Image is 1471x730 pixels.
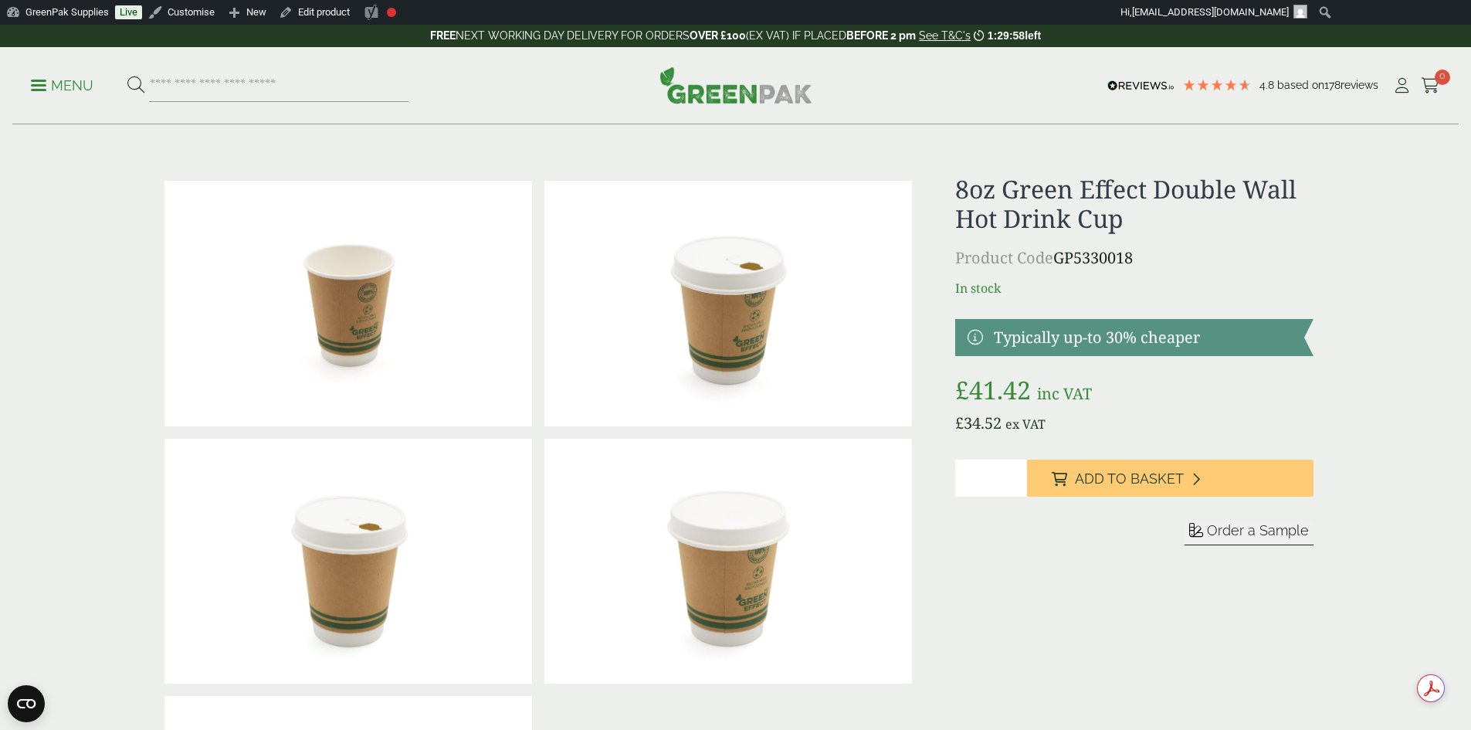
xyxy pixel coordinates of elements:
span: reviews [1341,79,1378,91]
p: GP5330018 [955,246,1313,270]
span: Order a Sample [1207,522,1309,538]
p: In stock [955,279,1313,297]
div: 4.78 Stars [1182,78,1252,92]
span: Based on [1277,79,1324,91]
span: 4.8 [1259,79,1277,91]
i: Cart [1421,78,1440,93]
div: Focus keyphrase not set [387,8,396,17]
strong: FREE [430,29,456,42]
i: My Account [1392,78,1412,93]
span: £ [955,413,964,433]
span: inc VAT [1037,383,1092,404]
span: left [1025,29,1041,42]
strong: BEFORE 2 pm [846,29,916,42]
img: GreenPak Supplies [659,66,812,104]
button: Add to Basket [1027,460,1313,497]
span: 1:29:58 [988,29,1025,42]
img: 8oz Green Effect Double Wall Hot Drink Cup With Lid [544,439,912,684]
button: Order a Sample [1185,521,1313,545]
a: Menu [31,76,93,92]
p: Menu [31,76,93,95]
img: REVIEWS.io [1107,80,1174,91]
span: ex VAT [1005,416,1046,433]
bdi: 34.52 [955,413,1002,433]
span: £ [955,373,969,406]
bdi: 41.42 [955,373,1031,406]
a: See T&C's [919,29,971,42]
img: 8oz Green Effect Double Wall Hot Drink Cup With Lid V5 [544,181,912,426]
span: Product Code [955,247,1053,268]
span: [EMAIL_ADDRESS][DOMAIN_NAME] [1132,6,1289,18]
button: Open CMP widget [8,685,45,722]
img: 8oz Green Effect Double Wall Cup [164,181,532,426]
a: Live [115,5,142,19]
span: 0 [1435,70,1450,85]
img: 8oz Green Effect Double Wall Hot Drink Cup With Lid V6 [164,439,532,684]
strong: OVER £100 [690,29,746,42]
a: 0 [1421,74,1440,97]
h1: 8oz Green Effect Double Wall Hot Drink Cup [955,175,1313,234]
span: 178 [1324,79,1341,91]
span: Add to Basket [1075,470,1184,487]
